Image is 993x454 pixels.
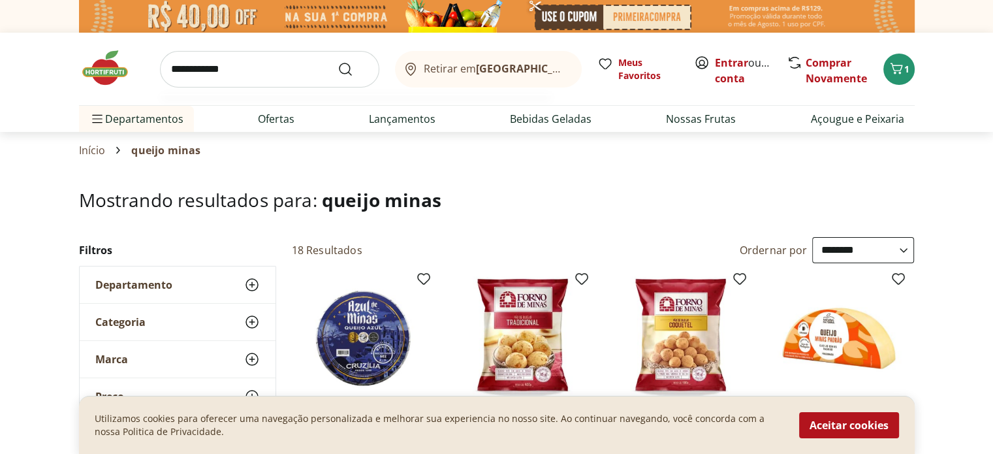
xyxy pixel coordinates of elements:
span: queijo minas [322,187,441,212]
a: Criar conta [715,56,787,86]
b: [GEOGRAPHIC_DATA]/[GEOGRAPHIC_DATA] [476,61,696,76]
a: Meus Favoritos [597,56,678,82]
span: Retirar em [424,63,568,74]
button: Categoria [80,304,276,340]
button: Carrinho [883,54,915,85]
a: Lançamentos [369,111,435,127]
h2: Filtros [79,237,276,263]
a: Início [79,144,106,156]
button: Submit Search [338,61,369,77]
span: Departamentos [89,103,183,135]
p: Utilizamos cookies para oferecer uma navegação personalizada e melhorar sua experiencia no nosso ... [95,412,783,438]
button: Aceitar cookies [799,412,899,438]
h1: Mostrando resultados para: [79,189,915,210]
h2: 18 Resultados [292,243,362,257]
span: Departamento [95,278,172,291]
button: Marca [80,341,276,378]
img: Pão de Queijo Coquetel Congelado Forno de Minas 400g [618,276,742,400]
a: Ofertas [258,111,294,127]
span: Marca [95,353,128,366]
a: Açougue e Peixaria [810,111,904,127]
a: Comprar Novamente [806,56,867,86]
a: Bebidas Geladas [510,111,591,127]
img: Queijo Gorgonzola Azul de Minas Cruzília Unidade [302,276,426,400]
button: Departamento [80,267,276,303]
span: ou [715,55,773,86]
button: Preço [80,378,276,415]
label: Ordernar por [740,243,808,257]
img: Queijo Minas Padrão Natural Da Terra [777,276,901,400]
span: queijo minas [131,144,200,156]
button: Menu [89,103,105,135]
button: Retirar em[GEOGRAPHIC_DATA]/[GEOGRAPHIC_DATA] [395,51,582,88]
span: Categoria [95,316,146,329]
span: Preço [95,390,124,403]
a: Entrar [715,56,748,70]
span: 1 [904,63,909,75]
input: search [160,51,379,88]
span: Meus Favoritos [618,56,678,82]
img: Hortifruti [79,48,144,88]
img: Pão de Queijo Tradicional Forno de Minas 400g [460,276,584,400]
a: Nossas Frutas [666,111,736,127]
